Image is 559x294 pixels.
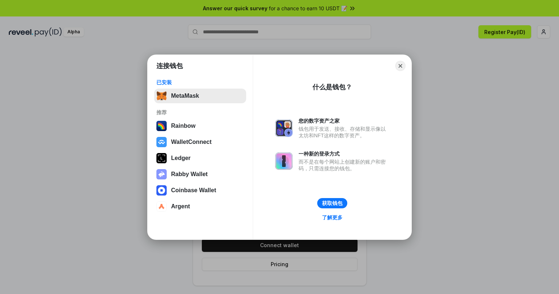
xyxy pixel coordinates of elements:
h1: 连接钱包 [156,62,183,70]
div: MetaMask [171,93,199,99]
button: 获取钱包 [317,198,347,208]
a: 了解更多 [318,213,347,222]
div: 已安装 [156,79,244,86]
div: Rainbow [171,123,196,129]
div: Coinbase Wallet [171,187,216,194]
button: Argent [154,199,246,214]
div: 一种新的登录方式 [299,150,389,157]
img: svg+xml,%3Csvg%20width%3D%2228%22%20height%3D%2228%22%20viewBox%3D%220%200%2028%2028%22%20fill%3D... [156,137,167,147]
button: Coinbase Wallet [154,183,246,198]
div: WalletConnect [171,139,212,145]
img: svg+xml,%3Csvg%20width%3D%22120%22%20height%3D%22120%22%20viewBox%3D%220%200%20120%20120%22%20fil... [156,121,167,131]
button: Ledger [154,151,246,165]
div: 获取钱包 [322,200,343,206]
div: Rabby Wallet [171,171,208,178]
button: Rabby Wallet [154,167,246,182]
div: 了解更多 [322,214,343,221]
div: 您的数字资产之家 [299,118,389,124]
div: 钱包用于发送、接收、存储和显示像以太坊和NFT这样的数字资产。 [299,126,389,139]
img: svg+xml,%3Csvg%20width%3D%2228%22%20height%3D%2228%22%20viewBox%3D%220%200%2028%2028%22%20fill%3D... [156,201,167,212]
img: svg+xml,%3Csvg%20xmlns%3D%22http%3A%2F%2Fwww.w3.org%2F2000%2Fsvg%22%20fill%3D%22none%22%20viewBox... [275,152,293,170]
img: svg+xml,%3Csvg%20xmlns%3D%22http%3A%2F%2Fwww.w3.org%2F2000%2Fsvg%22%20fill%3D%22none%22%20viewBox... [275,119,293,137]
button: Rainbow [154,119,246,133]
button: WalletConnect [154,135,246,149]
img: svg+xml,%3Csvg%20xmlns%3D%22http%3A%2F%2Fwww.w3.org%2F2000%2Fsvg%22%20width%3D%2228%22%20height%3... [156,153,167,163]
div: Argent [171,203,190,210]
div: 而不是在每个网站上创建新的账户和密码，只需连接您的钱包。 [299,159,389,172]
img: svg+xml,%3Csvg%20width%3D%2228%22%20height%3D%2228%22%20viewBox%3D%220%200%2028%2028%22%20fill%3D... [156,185,167,196]
div: Ledger [171,155,190,161]
div: 推荐 [156,109,244,116]
img: svg+xml,%3Csvg%20xmlns%3D%22http%3A%2F%2Fwww.w3.org%2F2000%2Fsvg%22%20fill%3D%22none%22%20viewBox... [156,169,167,179]
img: svg+xml,%3Csvg%20fill%3D%22none%22%20height%3D%2233%22%20viewBox%3D%220%200%2035%2033%22%20width%... [156,91,167,101]
div: 什么是钱包？ [312,83,352,92]
button: MetaMask [154,89,246,103]
button: Close [395,61,406,71]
